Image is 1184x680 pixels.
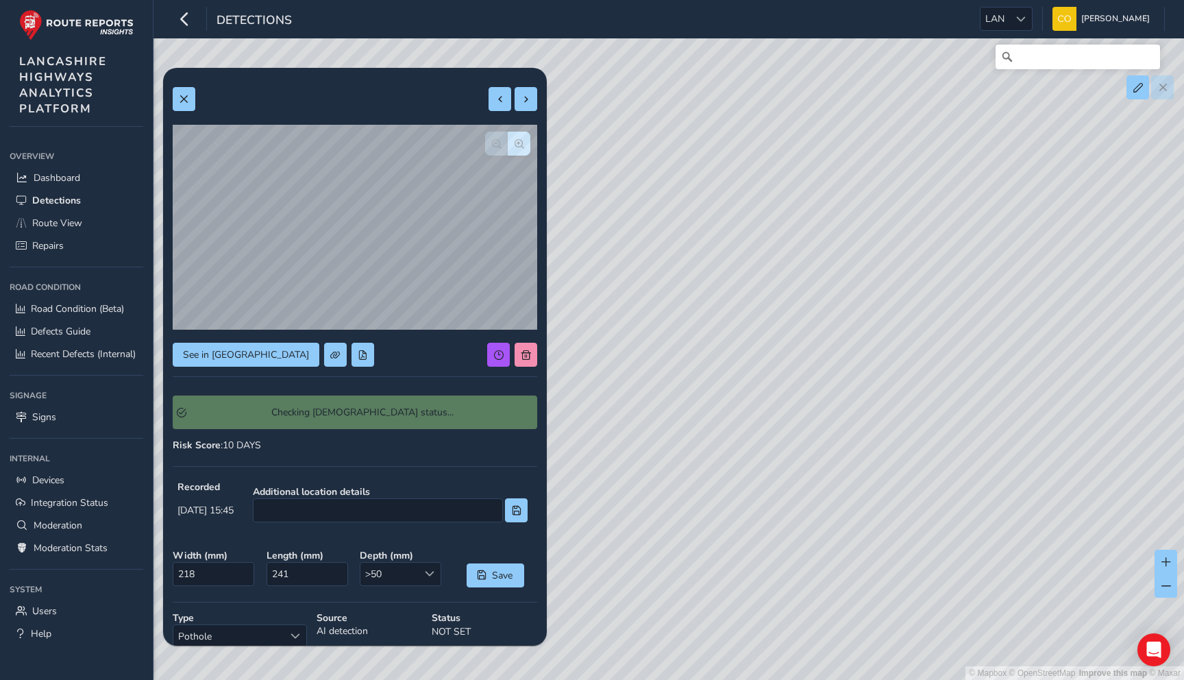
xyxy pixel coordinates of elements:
span: Detections [32,194,81,207]
span: Users [32,605,57,618]
a: Devices [10,469,143,491]
button: Save [467,563,524,587]
span: Recent Defects (Internal) [31,348,136,361]
img: rr logo [19,10,134,40]
strong: Length ( mm ) [267,549,351,562]
strong: Recorded [177,481,234,494]
a: Integration Status [10,491,143,514]
span: Integration Status [31,496,108,509]
span: Help [31,627,51,640]
a: Route View [10,212,143,234]
span: Moderation Stats [34,542,108,555]
a: Moderation Stats [10,537,143,559]
p: NOT SET [432,624,537,639]
div: Internal [10,448,143,469]
button: [PERSON_NAME] [1052,7,1155,31]
div: Open Intercom Messenger [1137,633,1170,666]
div: : 10 DAYS [173,439,537,452]
a: Help [10,622,143,645]
span: Detections [217,12,292,31]
span: [PERSON_NAME] [1081,7,1150,31]
strong: Depth ( mm ) [360,549,444,562]
button: See in Route View [173,343,319,367]
span: Save [491,569,514,582]
strong: Status [432,611,537,624]
span: LANCASHIRE HIGHWAYS ANALYTICS PLATFORM [19,53,107,117]
span: Devices [32,474,64,487]
input: Search [996,45,1160,69]
div: Signage [10,385,143,406]
span: Defects Guide [31,325,90,338]
div: Road Condition [10,277,143,297]
strong: Type [173,611,307,624]
strong: Source [317,611,422,624]
span: Pothole [173,625,284,648]
strong: Additional location details [253,485,528,498]
span: See in [GEOGRAPHIC_DATA] [183,348,309,361]
span: Moderation [34,519,82,532]
span: Dashboard [34,171,80,184]
a: Moderation [10,514,143,537]
div: System [10,579,143,600]
a: Defects Guide [10,320,143,343]
strong: Risk Score [173,439,221,452]
div: AI detection [312,607,427,653]
span: Repairs [32,239,64,252]
a: Dashboard [10,167,143,189]
img: diamond-layout [1052,7,1076,31]
span: >50 [360,563,418,585]
a: Signs [10,406,143,428]
span: Route View [32,217,82,230]
span: Road Condition (Beta) [31,302,124,315]
a: Repairs [10,234,143,257]
span: Signs [32,411,56,424]
a: Road Condition (Beta) [10,297,143,320]
div: Select a type [284,625,306,648]
span: [DATE] 15:45 [177,504,234,517]
strong: Width ( mm ) [173,549,257,562]
span: LAN [981,8,1009,30]
div: Overview [10,146,143,167]
a: Recent Defects (Internal) [10,343,143,365]
a: Users [10,600,143,622]
a: Detections [10,189,143,212]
